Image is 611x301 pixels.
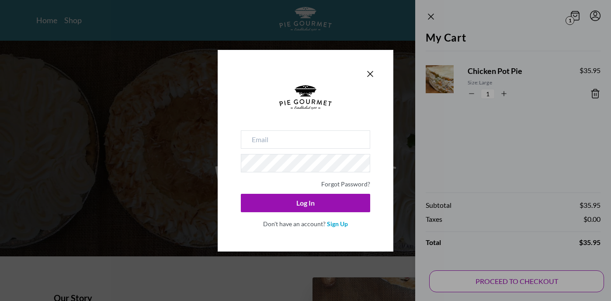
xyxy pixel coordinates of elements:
[327,220,348,227] a: Sign Up
[365,69,375,79] button: Close panel
[321,180,370,188] a: Forgot Password?
[241,130,370,149] input: Email
[263,220,326,227] span: Don't have an account?
[241,194,370,212] button: Log In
